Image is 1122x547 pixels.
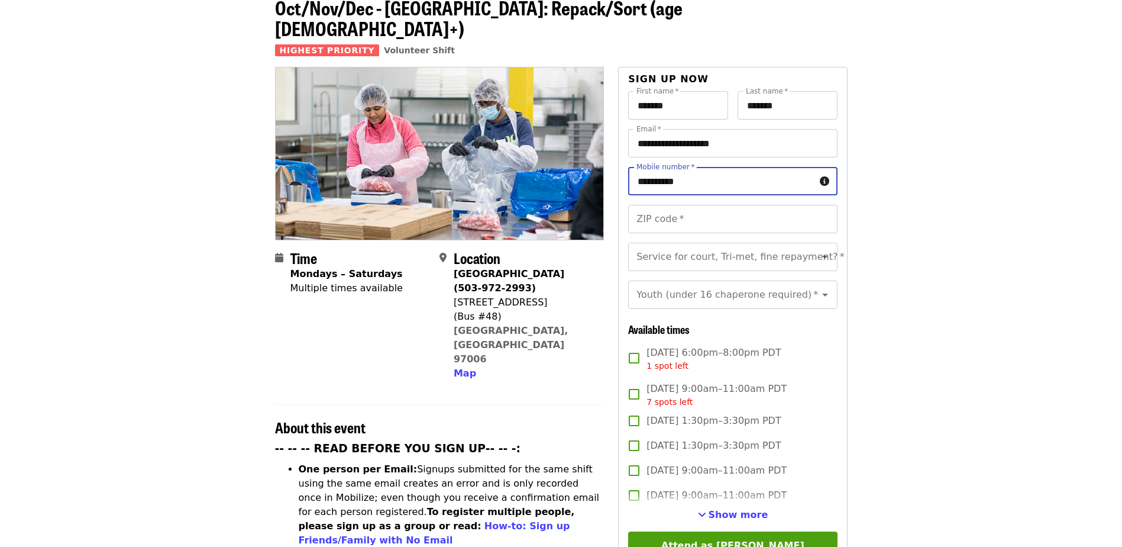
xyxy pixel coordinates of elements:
i: circle-info icon [820,176,829,187]
button: Open [817,249,833,265]
strong: Mondays – Saturdays [290,268,403,279]
span: Sign up now [628,73,709,85]
span: About this event [275,417,366,437]
span: [DATE] 6:00pm–8:00pm PDT [646,346,781,372]
span: [DATE] 9:00am–11:00am PDT [646,464,787,478]
img: Oct/Nov/Dec - Beaverton: Repack/Sort (age 10+) organized by Oregon Food Bank [276,67,604,239]
span: Map [454,368,476,379]
label: First name [636,88,679,95]
button: Open [817,287,833,303]
label: Last name [746,88,788,95]
div: [STREET_ADDRESS] [454,295,594,310]
input: Last name [738,91,838,120]
span: Time [290,247,317,268]
a: [GEOGRAPHIC_DATA], [GEOGRAPHIC_DATA] 97006 [454,325,568,365]
strong: One person per Email: [299,464,418,475]
span: Highest Priority [275,44,380,56]
strong: -- -- -- READ BEFORE YOU SIGN UP-- -- -: [275,442,521,455]
input: Email [628,129,837,157]
strong: To register multiple people, please sign up as a group or read: [299,506,575,532]
input: First name [628,91,728,120]
i: map-marker-alt icon [439,252,447,263]
button: See more timeslots [698,508,768,522]
span: 1 spot left [646,361,688,371]
span: Location [454,247,500,268]
label: Mobile number [636,163,694,170]
div: (Bus #48) [454,310,594,324]
span: [DATE] 1:30pm–3:30pm PDT [646,439,781,453]
div: Multiple times available [290,281,403,295]
span: Show more [709,509,768,520]
span: [DATE] 9:00am–11:00am PDT [646,382,787,408]
input: Mobile number [628,167,814,195]
i: calendar icon [275,252,283,263]
a: How-to: Sign up Friends/Family with No Email [299,520,570,546]
span: [DATE] 9:00am–11:00am PDT [646,488,787,503]
label: Email [636,126,661,133]
span: 7 spots left [646,397,693,407]
strong: [GEOGRAPHIC_DATA] (503-972-2993) [454,268,564,294]
span: [DATE] 1:30pm–3:30pm PDT [646,414,781,428]
button: Map [454,366,476,381]
a: Volunteer Shift [384,46,455,55]
span: Available times [628,321,690,337]
input: ZIP code [628,205,837,233]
